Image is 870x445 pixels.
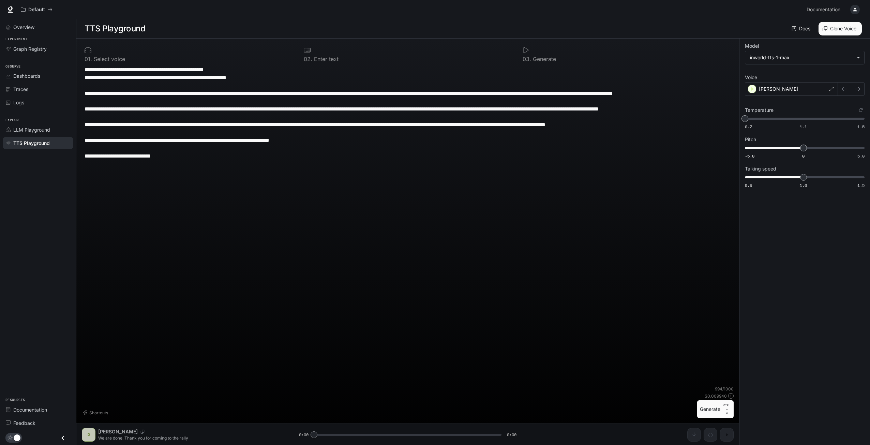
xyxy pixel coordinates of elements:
p: Enter text [312,56,339,62]
a: Documentation [3,404,73,416]
p: [PERSON_NAME] [759,86,798,92]
span: 1.5 [857,182,865,188]
span: -5.0 [745,153,754,159]
p: Talking speed [745,166,776,171]
p: 0 1 . [85,56,92,62]
p: Select voice [92,56,125,62]
a: Documentation [804,3,845,16]
p: CTRL + [723,403,731,411]
span: 1.1 [800,124,807,130]
button: GenerateCTRL +⏎ [697,400,734,418]
a: Overview [3,21,73,33]
a: TTS Playground [3,137,73,149]
span: Documentation [807,5,840,14]
a: Graph Registry [3,43,73,55]
span: 0 [802,153,805,159]
a: Docs [790,22,813,35]
div: inworld-tts-1-max [750,54,853,61]
button: Close drawer [55,431,71,445]
p: Default [28,7,45,13]
p: ⏎ [723,403,731,415]
p: 0 2 . [304,56,312,62]
span: Traces [13,86,28,93]
p: $ 0.009940 [705,393,727,399]
span: 1.5 [857,124,865,130]
p: Model [745,44,759,48]
h1: TTS Playground [85,22,145,35]
div: inworld-tts-1-max [745,51,864,64]
span: Logs [13,99,24,106]
a: Dashboards [3,70,73,82]
span: 5.0 [857,153,865,159]
button: Clone Voice [819,22,862,35]
a: LLM Playground [3,124,73,136]
p: Generate [531,56,556,62]
span: Graph Registry [13,45,47,53]
span: 0.5 [745,182,752,188]
a: Logs [3,97,73,108]
span: Dashboards [13,72,40,79]
span: LLM Playground [13,126,50,133]
p: Temperature [745,108,774,113]
p: Pitch [745,137,756,142]
span: Dark mode toggle [14,434,20,441]
span: 0.7 [745,124,752,130]
p: Voice [745,75,757,80]
span: Documentation [13,406,47,413]
span: Feedback [13,419,35,427]
p: 0 3 . [523,56,531,62]
span: 1.0 [800,182,807,188]
a: Traces [3,83,73,95]
button: Shortcuts [82,407,111,418]
span: Overview [13,24,34,31]
p: 994 / 1000 [715,386,734,392]
a: Feedback [3,417,73,429]
button: Reset to default [857,106,865,114]
button: All workspaces [18,3,56,16]
span: TTS Playground [13,139,50,147]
